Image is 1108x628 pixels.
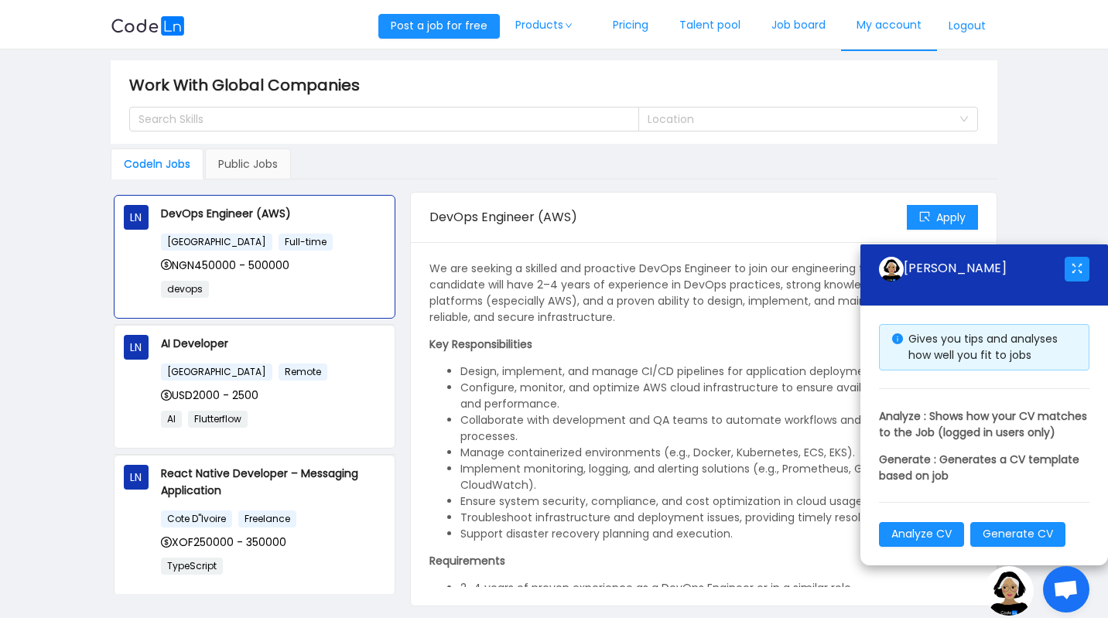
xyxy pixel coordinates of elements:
[460,493,977,510] li: Ensure system security, compliance, and cost optimization in cloud usage.
[429,261,977,326] p: We are seeking a skilled and proactive DevOps Engineer to join our engineering team. The ideal ca...
[1043,566,1089,613] div: Ouvrir le chat
[879,257,1065,282] div: [PERSON_NAME]
[970,522,1065,547] button: Generate CV
[161,558,223,575] span: TypeScript
[460,445,977,461] li: Manage containerized environments (e.g., Docker, Kubernetes, ECS, EKS).
[907,205,978,230] button: icon: selectApply
[378,14,500,39] button: Post a job for free
[879,257,904,282] img: ground.ddcf5dcf.png
[1065,257,1089,282] button: icon: fullscreen
[879,522,964,547] button: Analyze CV
[892,333,903,344] i: icon: info-circle
[138,111,616,127] div: Search Skills
[161,363,272,381] span: [GEOGRAPHIC_DATA]
[161,259,172,270] i: icon: dollar
[279,234,333,251] span: Full-time
[129,73,369,97] span: Work With Global Companies
[161,465,385,499] p: React Native Developer – Messaging Application
[161,510,232,527] span: Cote D"Ivoire
[161,537,172,548] i: icon: dollar
[279,363,327,381] span: Remote
[161,390,172,401] i: icon: dollar
[908,331,1058,363] span: Gives you tips and analyses how well you fit to jobs
[460,380,977,412] li: Configure, monitor, and optimize AWS cloud infrastructure to ensure availability, scalability, an...
[130,335,142,360] span: LN
[937,14,997,39] button: Logout
[161,411,182,428] span: AI
[130,205,142,230] span: LN
[648,111,952,127] div: Location
[205,148,291,179] div: Public Jobs
[161,387,258,403] span: USD2000 - 2500
[111,16,185,36] img: logobg.f302741d.svg
[460,580,977,596] li: 2–4 years of proven experience as a DevOps Engineer or in a similar role.
[238,510,296,527] span: Freelance
[161,205,385,222] p: DevOps Engineer (AWS)
[460,461,977,493] li: Implement monitoring, logging, and alerting solutions (e.g., Prometheus, Grafana, CloudWatch).
[161,335,385,352] p: AI Developer
[188,411,248,428] span: Flutterflow
[429,553,505,568] strong: Requirements
[378,18,500,33] a: Post a job for free
[460,510,977,526] li: Troubleshoot infrastructure and deployment issues, providing timely resolutions.
[984,566,1034,616] img: ground.ddcf5dcf.png
[161,534,286,550] span: XOF250000 - 350000
[429,336,532,352] strong: Key Responsibilities
[130,465,142,490] span: LN
[429,208,577,226] span: DevOps Engineer (AWS)
[460,363,977,380] li: Design, implement, and manage CI/CD pipelines for application deployment.
[460,412,977,445] li: Collaborate with development and QA teams to automate workflows and improve release processes.
[111,148,203,179] div: Codeln Jobs
[564,22,573,29] i: icon: down
[959,114,969,125] i: icon: down
[879,408,1089,441] p: Analyze : Shows how your CV matches to the Job (logged in users only)
[161,234,272,251] span: [GEOGRAPHIC_DATA]
[460,526,977,542] li: Support disaster recovery planning and execution.
[879,452,1089,484] p: Generate : Generates a CV template based on job
[161,281,209,298] span: devops
[161,258,289,273] span: NGN450000 - 500000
